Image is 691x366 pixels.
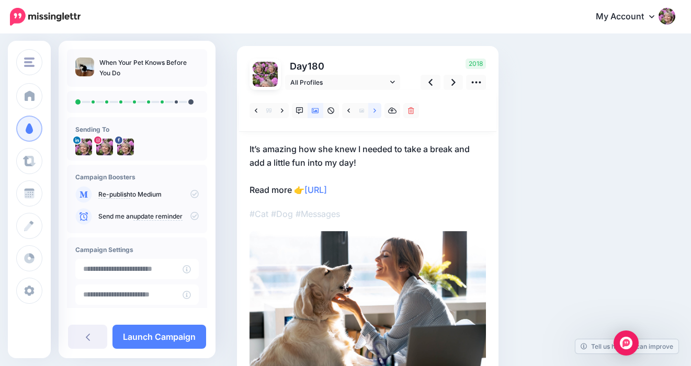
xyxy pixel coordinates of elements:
img: 66608566_2511159742239637_6943006060676382720_n-bsa65918.jpg [117,139,134,155]
img: 162449568_464119518354413_549544068081178903_n-bsa99486.jpg [96,139,113,155]
div: Open Intercom Messenger [614,330,639,356]
img: 373392ceb9614c99965899901904c1b8_thumb.jpg [75,58,94,76]
span: 2018 [466,59,486,69]
p: to Medium [98,190,199,199]
a: Tell us how we can improve [575,339,678,353]
a: My Account [585,4,675,30]
p: Day [285,59,402,74]
img: 162449568_464119518354413_549544068081178903_n-bsa99486.jpg [253,74,278,99]
img: Missinglettr [10,8,81,26]
a: All Profiles [285,75,400,90]
h4: Sending To [75,125,199,133]
h4: Campaign Settings [75,246,199,254]
img: 1563301049719-41716.png [253,62,265,74]
a: [URL] [304,185,327,195]
span: 180 [308,61,324,72]
h4: Campaign Boosters [75,173,199,181]
p: When Your Pet Knows Before You Do [99,58,199,78]
p: It’s amazing how she knew I needed to take a break and add a little fun into my day! Read more 👉 [250,142,486,197]
img: 1563301049719-41716.png [75,139,92,155]
p: Send me an [98,212,199,221]
p: #Cat #Dog #Messages [250,207,486,221]
span: All Profiles [290,77,388,88]
img: 66608566_2511159742239637_6943006060676382720_n-bsa65918.jpg [265,62,278,74]
img: menu.png [24,58,35,67]
a: Re-publish [98,190,130,199]
a: update reminder [133,212,183,221]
